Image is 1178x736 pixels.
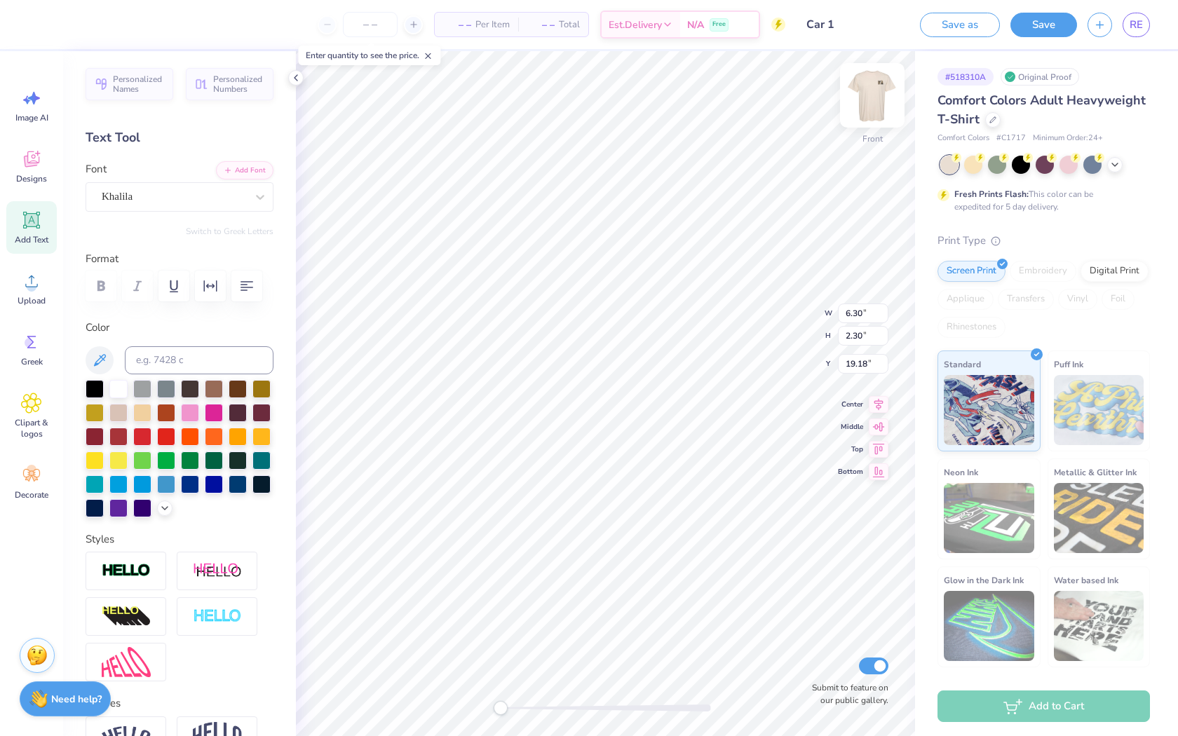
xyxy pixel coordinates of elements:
div: Applique [937,289,994,310]
span: Est. Delivery [609,18,662,32]
div: Print Type [937,233,1150,249]
span: Image AI [15,112,48,123]
span: Free [712,20,726,29]
div: Foil [1102,289,1135,310]
div: This color can be expedited for 5 day delivery. [954,188,1127,213]
span: Bottom [838,466,863,477]
span: Glow in the Dark Ink [944,573,1024,587]
span: Neon Ink [944,465,978,479]
strong: Fresh Prints Flash: [954,189,1029,200]
button: Personalized Numbers [186,68,273,100]
span: RE [1130,17,1143,33]
span: Minimum Order: 24 + [1033,132,1103,144]
input: Untitled Design [796,11,899,39]
div: Transfers [998,289,1054,310]
strong: Need help? [51,693,102,706]
button: Add Font [216,161,273,179]
img: Negative Space [193,608,242,625]
input: – – [343,12,398,37]
img: Water based Ink [1054,591,1144,661]
img: Shadow [193,562,242,580]
span: Add Text [15,234,48,245]
button: Personalized Names [86,68,173,100]
span: Total [559,18,580,32]
button: Save as [920,13,1000,37]
div: Digital Print [1081,261,1149,282]
div: Enter quantity to see the price. [298,46,440,65]
span: – – [443,18,471,32]
span: Comfort Colors Adult Heavyweight T-Shirt [937,92,1146,128]
span: Water based Ink [1054,573,1118,587]
span: Decorate [15,489,48,500]
span: Center [838,399,863,410]
span: Metallic & Glitter Ink [1054,465,1137,479]
div: Embroidery [1010,261,1076,282]
div: Screen Print [937,261,1006,282]
img: Glow in the Dark Ink [944,591,1034,661]
span: Middle [838,421,863,432]
span: Comfort Colors [937,132,989,144]
div: Front [862,132,883,145]
img: Stroke [102,563,151,579]
span: N/A [687,18,704,32]
span: Top [838,444,863,455]
div: Accessibility label [494,701,508,715]
img: 3D Illusion [102,606,151,628]
label: Format [86,251,273,267]
span: # C1717 [996,132,1026,144]
span: – – [527,18,555,32]
span: Clipart & logos [8,417,55,439]
div: Rhinestones [937,317,1006,338]
label: Submit to feature on our public gallery. [804,681,888,707]
span: Greek [21,356,43,367]
img: Front [844,67,900,123]
input: e.g. 7428 c [125,346,273,374]
label: Color [86,320,273,336]
span: Designs [16,173,47,184]
img: Metallic & Glitter Ink [1054,483,1144,553]
span: Puff Ink [1054,357,1083,372]
img: Standard [944,375,1034,445]
button: Switch to Greek Letters [186,226,273,237]
label: Styles [86,531,114,547]
label: Font [86,161,107,177]
div: Text Tool [86,128,273,147]
div: Vinyl [1058,289,1097,310]
span: Personalized Names [113,74,165,94]
img: Neon Ink [944,483,1034,553]
div: # 518310A [937,68,994,86]
span: Upload [18,295,46,306]
span: Standard [944,357,981,372]
img: Puff Ink [1054,375,1144,445]
span: Per Item [475,18,510,32]
img: Free Distort [102,647,151,677]
a: RE [1123,13,1150,37]
button: Save [1010,13,1077,37]
div: Original Proof [1001,68,1079,86]
span: Personalized Numbers [213,74,265,94]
